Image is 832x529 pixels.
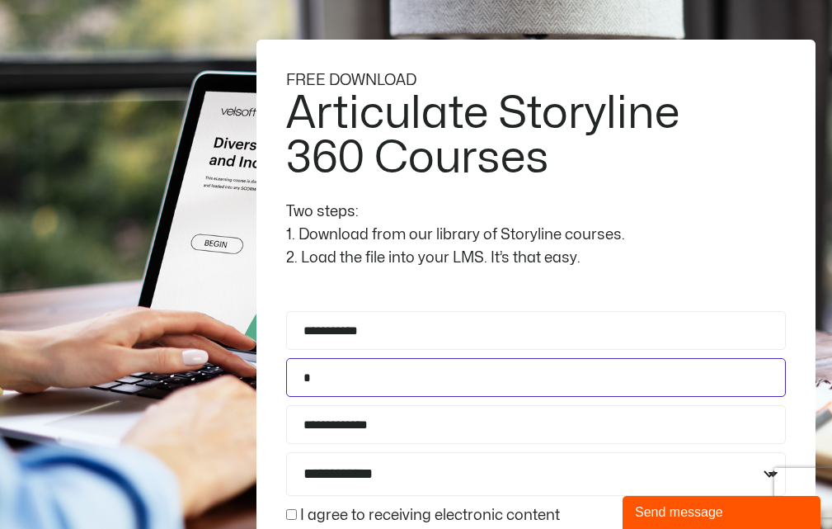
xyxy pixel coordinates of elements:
div: 1. Download from our library of Storyline courses. [286,224,786,247]
iframe: chat widget [623,493,824,529]
h2: Articulate Storyline 360 Courses [286,92,734,181]
div: 2. Load the file into your LMS. It’s that easy. [286,247,786,270]
label: I agree to receiving electronic content [300,508,560,522]
div: FREE DOWNLOAD [286,69,786,92]
div: Two steps: [286,201,786,224]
